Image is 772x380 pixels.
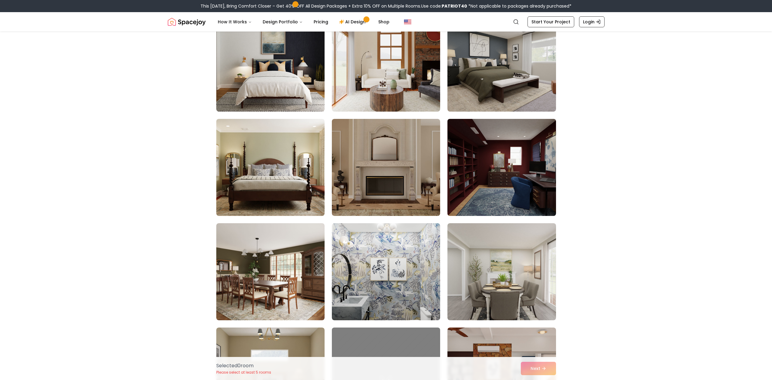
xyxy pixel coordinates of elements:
span: Use code: [421,3,467,9]
button: Design Portfolio [258,16,308,28]
img: Spacejoy Logo [168,16,206,28]
img: United States [404,18,411,25]
img: Room room-16 [216,119,325,216]
img: Room room-15 [447,15,556,112]
a: Shop [373,16,394,28]
a: AI Design [334,16,372,28]
a: Pricing [309,16,333,28]
a: Spacejoy [168,16,206,28]
nav: Global [168,12,605,32]
img: Room room-18 [445,116,558,218]
img: Room room-21 [447,223,556,320]
img: Room room-20 [332,223,440,320]
a: Login [579,16,605,27]
span: *Not applicable to packages already purchased* [467,3,571,9]
b: PATRIOT40 [442,3,467,9]
div: This [DATE], Bring Comfort Closer – Get 40% OFF All Design Packages + Extra 10% OFF on Multiple R... [201,3,571,9]
button: How It Works [213,16,257,28]
nav: Main [213,16,394,28]
img: Room room-19 [216,223,325,320]
img: Room room-13 [216,15,325,112]
p: Selected 0 room [216,362,271,369]
img: Room room-17 [332,119,440,216]
a: Start Your Project [528,16,574,27]
img: Room room-14 [332,15,440,112]
p: Please select at least 5 rooms [216,370,271,375]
